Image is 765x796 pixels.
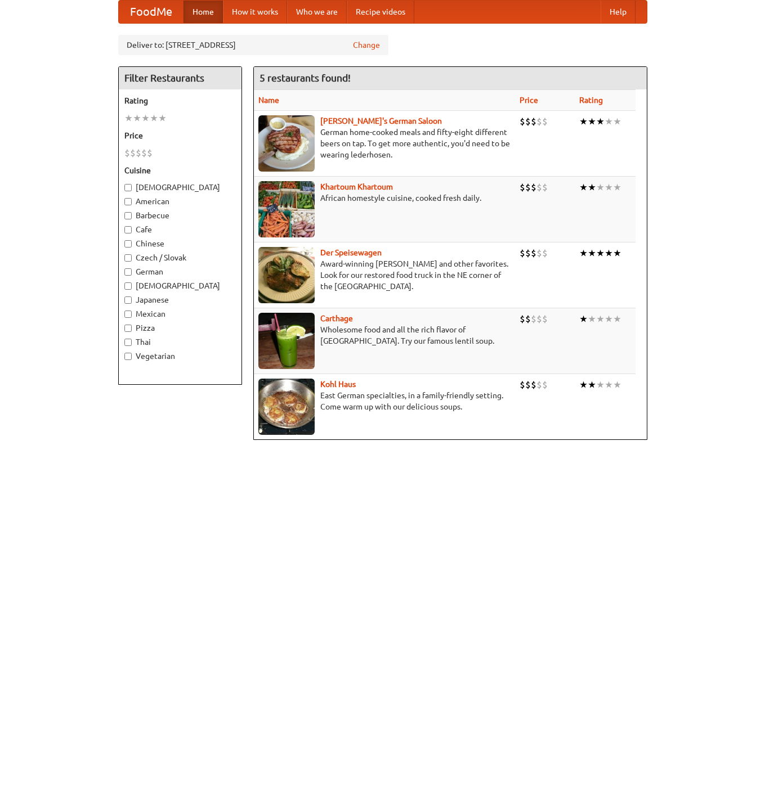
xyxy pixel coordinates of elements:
[118,35,388,55] div: Deliver to: [STREET_ADDRESS]
[542,181,548,194] li: $
[520,181,525,194] li: $
[124,353,132,360] input: Vegetarian
[347,1,414,23] a: Recipe videos
[258,192,511,204] p: African homestyle cuisine, cooked fresh daily.
[613,313,621,325] li: ★
[258,247,315,303] img: speisewagen.jpg
[124,296,132,304] input: Japanese
[536,379,542,391] li: $
[588,115,596,128] li: ★
[536,313,542,325] li: $
[124,198,132,205] input: American
[579,181,588,194] li: ★
[320,182,393,191] a: Khartoum Khartoum
[536,115,542,128] li: $
[124,182,236,193] label: [DEMOGRAPHIC_DATA]
[588,313,596,325] li: ★
[596,181,605,194] li: ★
[320,116,442,125] a: [PERSON_NAME]'s German Saloon
[525,181,531,194] li: $
[579,96,603,105] a: Rating
[605,247,613,259] li: ★
[124,282,132,290] input: [DEMOGRAPHIC_DATA]
[124,339,132,346] input: Thai
[613,181,621,194] li: ★
[536,247,542,259] li: $
[613,247,621,259] li: ★
[542,313,548,325] li: $
[124,252,236,263] label: Czech / Slovak
[258,127,511,160] p: German home-cooked meals and fifty-eight different beers on tap. To get more authentic, you'd nee...
[588,247,596,259] li: ★
[605,379,613,391] li: ★
[525,247,531,259] li: $
[320,314,353,323] a: Carthage
[542,247,548,259] li: $
[287,1,347,23] a: Who we are
[124,112,133,124] li: ★
[258,324,511,347] p: Wholesome food and all the rich flavor of [GEOGRAPHIC_DATA]. Try our famous lentil soup.
[124,212,132,219] input: Barbecue
[150,112,158,124] li: ★
[258,258,511,292] p: Award-winning [PERSON_NAME] and other favorites. Look for our restored food truck in the NE corne...
[520,115,525,128] li: $
[119,67,241,89] h4: Filter Restaurants
[124,224,236,235] label: Cafe
[596,379,605,391] li: ★
[531,115,536,128] li: $
[596,247,605,259] li: ★
[531,247,536,259] li: $
[536,181,542,194] li: $
[542,115,548,128] li: $
[124,240,132,248] input: Chinese
[525,313,531,325] li: $
[531,379,536,391] li: $
[260,73,351,83] ng-pluralize: 5 restaurants found!
[124,350,236,362] label: Vegetarian
[124,254,132,262] input: Czech / Slovak
[136,147,141,159] li: $
[605,115,613,128] li: ★
[124,280,236,291] label: [DEMOGRAPHIC_DATA]
[258,96,279,105] a: Name
[124,336,236,348] label: Thai
[141,112,150,124] li: ★
[133,112,141,124] li: ★
[320,248,382,257] a: Der Speisewagen
[525,379,531,391] li: $
[119,1,184,23] a: FoodMe
[579,379,588,391] li: ★
[124,147,130,159] li: $
[158,112,167,124] li: ★
[124,238,236,249] label: Chinese
[320,380,356,389] a: Kohl Haus
[520,313,525,325] li: $
[601,1,636,23] a: Help
[124,95,236,106] h5: Rating
[184,1,223,23] a: Home
[124,226,132,233] input: Cafe
[124,322,236,334] label: Pizza
[258,313,315,369] img: carthage.jpg
[542,379,548,391] li: $
[124,165,236,176] h5: Cuisine
[613,115,621,128] li: ★
[124,325,132,332] input: Pizza
[124,196,236,207] label: American
[605,181,613,194] li: ★
[130,147,136,159] li: $
[525,115,531,128] li: $
[613,379,621,391] li: ★
[579,313,588,325] li: ★
[258,390,511,412] p: East German specialties, in a family-friendly setting. Come warm up with our delicious soups.
[124,311,132,318] input: Mexican
[141,147,147,159] li: $
[258,115,315,172] img: esthers.jpg
[124,130,236,141] h5: Price
[588,379,596,391] li: ★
